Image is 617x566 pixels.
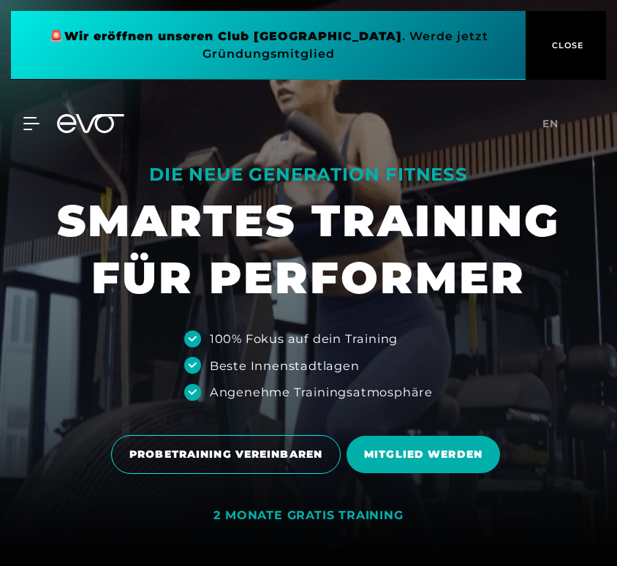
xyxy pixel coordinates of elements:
[111,424,347,485] a: PROBETRAINING VEREINBAREN
[57,163,560,186] div: DIE NEUE GENERATION FITNESS
[364,447,482,462] span: MITGLIED WERDEN
[347,425,506,484] a: MITGLIED WERDEN
[210,330,398,347] div: 100% Fokus auf dein Training
[129,447,322,462] span: PROBETRAINING VEREINBAREN
[210,383,433,401] div: Angenehme Trainingsatmosphäre
[542,116,567,132] a: en
[526,11,606,80] button: CLOSE
[57,192,560,306] h1: SMARTES TRAINING FÜR PERFORMER
[210,357,360,374] div: Beste Innenstadtlagen
[542,117,559,130] span: en
[213,508,403,524] div: 2 MONATE GRATIS TRAINING
[548,39,584,52] span: CLOSE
